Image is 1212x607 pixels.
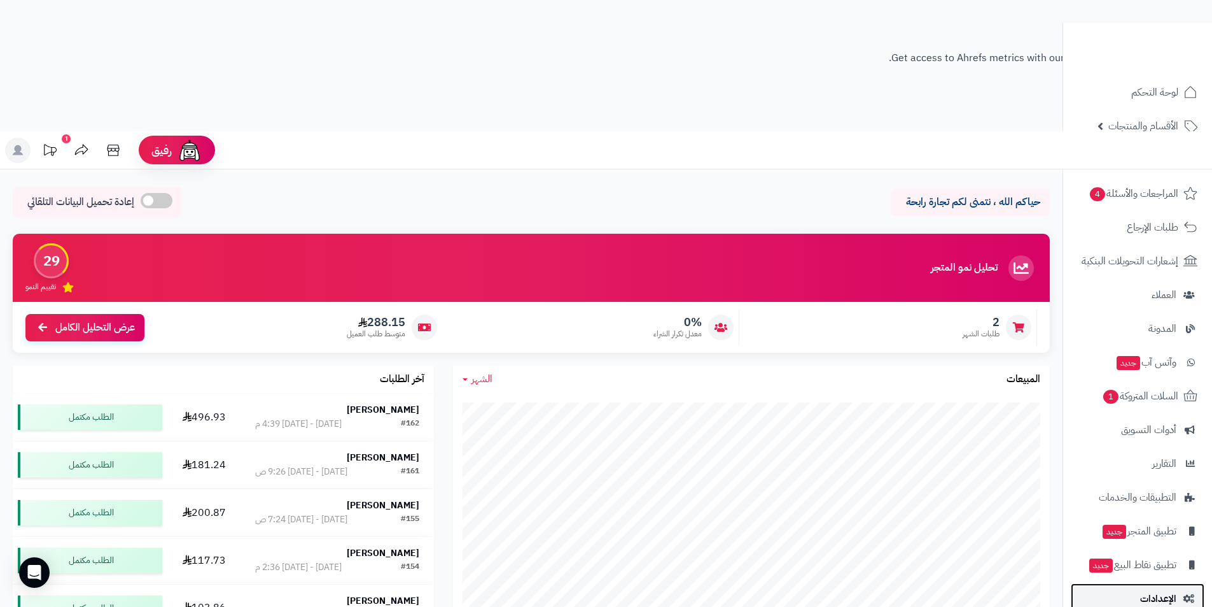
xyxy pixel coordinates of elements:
p: حياكم الله ، نتمنى لكم تجارة رابحة [900,195,1040,210]
span: المدونة [1148,320,1176,338]
td: 200.87 [167,489,241,536]
span: جديد [1117,356,1140,370]
span: إشعارات التحويلات البنكية [1082,252,1178,270]
a: المدونة [1071,313,1204,344]
div: [DATE] - [DATE] 9:26 ص [255,466,347,478]
a: المراجعات والأسئلة4 [1071,178,1204,209]
span: معدل تكرار الشراء [653,329,702,339]
div: الطلب مكتمل [18,548,162,573]
span: تطبيق المتجر [1101,522,1176,540]
a: الشهر [463,372,492,387]
span: التطبيقات والخدمات [1099,489,1176,506]
img: ai-face.png [177,138,202,163]
strong: [PERSON_NAME] [347,546,419,560]
span: 288.15 [347,315,405,329]
span: Get access to Ahrefs metrics with our Starter plan for just $29/month. [889,50,1212,66]
span: 1 [1103,390,1118,404]
div: #154 [401,561,419,574]
span: السلات المتروكة [1102,387,1178,405]
div: [DATE] - [DATE] 2:36 م [255,561,342,574]
span: جديد [1103,525,1126,539]
a: تطبيق المتجرجديد [1071,516,1204,546]
div: الطلب مكتمل [18,452,162,478]
span: وآتس آب [1115,353,1176,371]
td: 496.93 [167,394,241,441]
span: الشهر [471,371,492,387]
h3: تحليل نمو المتجر [931,262,998,274]
span: إعادة تحميل البيانات التلقائي [27,195,134,210]
div: الطلب مكتمل [18,404,162,430]
div: #161 [401,466,419,478]
a: تحديثات المنصة [34,138,66,166]
div: #155 [401,513,419,526]
a: إشعارات التحويلات البنكية [1071,246,1204,276]
div: الطلب مكتمل [18,500,162,525]
div: [DATE] - [DATE] 7:24 ص [255,513,347,526]
span: 2 [963,315,1000,329]
strong: [PERSON_NAME] [347,403,419,417]
td: 181.24 [167,441,241,489]
span: جديد [1089,559,1113,573]
a: التطبيقات والخدمات [1071,482,1204,513]
strong: [PERSON_NAME] [347,451,419,464]
a: طلبات الإرجاع [1071,212,1204,243]
span: طلبات الشهر [963,329,1000,339]
td: 117.73 [167,537,241,584]
a: السلات المتروكة1 [1071,381,1204,411]
a: العملاء [1071,280,1204,310]
div: #162 [401,418,419,431]
span: عرض التحليل الكامل [55,320,135,335]
span: طلبات الإرجاع [1127,218,1178,236]
div: [DATE] - [DATE] 4:39 م [255,418,342,431]
div: Open Intercom Messenger [19,557,50,588]
a: أدوات التسويق [1071,415,1204,445]
a: عرض التحليل الكامل [25,314,144,341]
h3: آخر الطلبات [380,374,424,385]
span: تطبيق نقاط البيع [1088,556,1176,574]
span: التقارير [1152,455,1176,473]
span: العملاء [1152,286,1176,304]
span: تقييم النمو [25,282,56,292]
a: تطبيق نقاط البيعجديد [1071,550,1204,580]
span: أدوات التسويق [1121,421,1176,439]
span: رفيق [151,143,172,158]
a: التقارير [1071,448,1204,479]
div: 1 [62,134,71,143]
span: 0% [653,315,702,329]
span: الأقسام والمنتجات [1108,117,1178,135]
span: 4 [1090,187,1105,201]
span: المراجعات والأسئلة [1089,185,1178,203]
strong: [PERSON_NAME] [347,499,419,512]
a: وآتس آبجديد [1071,347,1204,378]
span: متوسط طلب العميل [347,329,405,339]
h3: المبيعات [1007,374,1040,385]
